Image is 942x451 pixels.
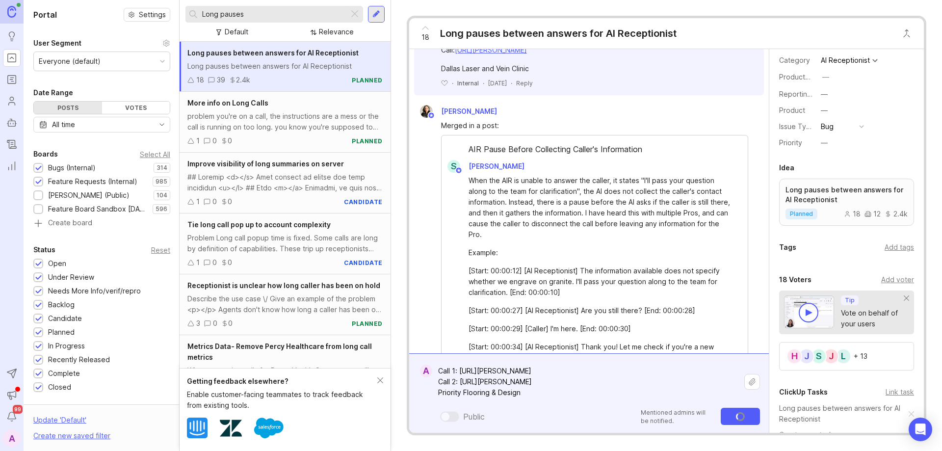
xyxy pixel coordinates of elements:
[3,408,21,425] button: Notifications
[319,27,354,37] div: Relevance
[3,27,21,45] a: Ideas
[469,265,732,298] div: [Start: 00:00:12] [AI Receptionist] The information available does not specify whether we engrave...
[452,79,453,87] div: ·
[48,354,110,365] div: Recently Released
[13,405,23,414] span: 99
[48,190,130,201] div: [PERSON_NAME] (Public)
[34,102,102,114] div: Posts
[7,6,16,17] img: Canny Home
[516,79,533,87] div: Reply
[180,92,391,153] a: More info on Long Callsproblem you're on a call, the instructions are a mess or the call is runni...
[455,46,527,54] a: [URL][PERSON_NAME]
[469,342,732,374] div: [Start: 00:00:34] [AI Receptionist] Thank you! Let me check if you're a new client or if you've w...
[33,37,81,49] div: User Segment
[881,274,914,285] div: Add voter
[469,162,524,170] span: [PERSON_NAME]
[196,135,200,146] div: 1
[811,348,827,364] div: S
[779,386,828,398] div: ClickUp Tasks
[187,365,383,387] div: When answering calls for Percy Health Care, agents will need to read a script then complete an ex...
[3,429,21,447] div: A
[821,105,828,116] div: —
[779,162,794,174] div: Idea
[156,205,167,213] p: 596
[196,257,200,268] div: 1
[779,73,831,81] label: ProductboardID
[33,415,86,430] div: Update ' Default '
[187,220,331,229] span: Tie long call pop up to account complexity
[3,92,21,110] a: Users
[463,411,485,423] div: Public
[427,112,435,119] img: member badge
[886,387,914,398] div: Link task
[785,185,908,205] p: Long pauses between answers for AI Receptionist
[3,157,21,175] a: Reporting
[196,196,200,207] div: 1
[48,176,137,187] div: Feature Requests (Internal)
[33,244,55,256] div: Status
[187,49,359,57] span: Long pauses between answers for AI Receptionist
[440,27,677,40] div: Long pauses between answers for AI Receptionist
[779,138,802,147] label: Priority
[885,242,914,253] div: Add tags
[779,274,811,286] div: 18 Voters
[187,111,383,133] div: problem you're on a call, the instructions are a mess or the call is running on too long. you kno...
[187,159,344,168] span: Improve visibility of long summaries on server
[821,89,828,100] div: —
[48,299,75,310] div: Backlog
[48,286,141,296] div: Needs More Info/verif/repro
[457,79,479,87] div: Internal
[187,233,383,254] div: Problem Long call popup time is fixed. Some calls are long by definition of capabilities. These t...
[821,121,834,132] div: Bug
[187,342,372,361] span: Metrics Data- Remove Percy Healthcare from long call metrics
[154,121,170,129] svg: toggle icon
[432,362,744,402] textarea: Call 1: [URL][PERSON_NAME] Call 2: [URL][PERSON_NAME] Priority Flooring & Design
[187,281,380,290] span: Receptionist is unclear how long caller has been on hold
[344,198,383,206] div: candidate
[48,368,80,379] div: Complete
[779,241,796,253] div: Tags
[469,175,732,240] div: When the AIR is unable to answer the caller, it states "I'll pass your question along to the team...
[33,148,58,160] div: Boards
[897,24,916,43] button: Close button
[779,55,813,66] div: Category
[352,76,383,84] div: planned
[212,257,217,268] div: 0
[156,178,167,186] p: 985
[779,90,832,98] label: Reporting Team
[180,153,391,213] a: Improve visibility of long summaries on server## Loremip <d></s> Amet consect ad elitse doe temp ...
[33,219,170,228] a: Create board
[441,45,748,55] div: Call:
[48,272,94,283] div: Under Review
[836,348,851,364] div: L
[488,80,507,87] time: [DATE]
[352,319,383,328] div: planned
[822,72,829,82] div: —
[821,137,828,148] div: —
[845,296,855,304] p: Tip
[187,389,377,411] div: Enable customer-facing teammates to track feedback from existing tools.
[779,403,909,424] a: Long pauses between answers for AI Receptionist
[469,305,732,316] div: [Start: 00:00:27] [AI Receptionist] Are you still there? [End: 00:00:28]
[790,210,813,218] span: planned
[442,143,748,160] div: AIR Pause Before Collecting Caller's Information
[202,9,345,20] input: Search...
[455,167,462,174] img: member badge
[187,293,383,315] div: Describe the use case \/ Give an example of the problem <p></p> Agents don't know how long a call...
[641,408,715,425] p: Mentioned admins will be notified.
[854,353,867,360] div: + 13
[212,196,217,207] div: 0
[196,318,200,329] div: 3
[3,71,21,88] a: Roadmaps
[254,413,284,443] img: Salesforce logo
[784,295,834,328] img: video-thumbnail-vote-d41b83416815613422e2ca741bf692cc.jpg
[228,257,232,268] div: 0
[441,120,748,131] div: Merged in a post:
[102,102,170,114] div: Votes
[744,374,760,390] button: Upload file
[3,49,21,67] a: Portal
[421,32,429,43] span: 18
[3,365,21,382] button: Send to Autopilot
[52,119,75,130] div: All time
[180,274,391,335] a: Receptionist is unclear how long caller has been on holdDescribe the use case \/ Give an example ...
